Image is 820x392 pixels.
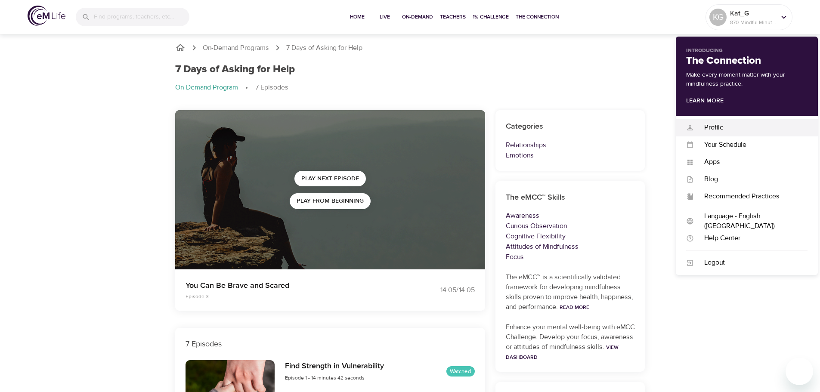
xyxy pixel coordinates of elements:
span: 1% Challenge [473,12,509,22]
h2: The Connection [686,55,808,67]
a: Read More [560,304,589,311]
p: Introducing [686,47,808,55]
p: The eMCC™ is a scientifically validated framework for developing mindfulness skills proven to imp... [506,272,635,312]
span: Home [347,12,368,22]
iframe: Button to launch messaging window [786,358,813,385]
p: Episode 3 [186,293,400,300]
span: The Connection [516,12,559,22]
h6: Categories [506,120,635,133]
button: Play from beginning [290,193,371,209]
div: Help Center [694,233,808,243]
p: You Can Be Brave and Scared [186,280,400,291]
p: Relationships [506,140,635,150]
p: 7 Episodes [186,338,475,350]
img: logo [28,6,65,26]
span: Teachers [440,12,466,22]
div: KG [709,9,727,26]
a: On-Demand Programs [203,43,269,53]
h6: Find Strength in Vulnerability [285,360,384,373]
p: On-Demand Program [175,83,238,93]
p: Emotions [506,150,635,161]
span: On-Demand [402,12,433,22]
div: Blog [694,174,808,184]
nav: breadcrumb [175,43,645,53]
p: Awareness [506,210,635,221]
h6: The eMCC™ Skills [506,191,635,204]
p: 7 Days of Asking for Help [286,43,362,53]
a: Learn More [686,97,724,105]
div: Profile [694,123,808,133]
span: Live [374,12,395,22]
p: Focus [506,252,635,262]
p: Cognitive Flexibility [506,231,635,241]
div: Apps [694,157,808,167]
p: Make every moment matter with your mindfulness practice. [686,71,808,89]
div: Your Schedule [694,140,808,150]
p: 870 Mindful Minutes [730,19,776,26]
p: Attitudes of Mindfulness [506,241,635,252]
span: Watched [446,367,475,376]
div: 14:05 / 14:05 [410,285,475,295]
button: Play Next Episode [294,171,366,187]
input: Find programs, teachers, etc... [94,8,189,26]
nav: breadcrumb [175,83,645,93]
a: View Dashboard [506,344,619,361]
h1: 7 Days of Asking for Help [175,63,295,76]
p: Enhance your mental well-being with eMCC Challenge. Develop your focus, awareness or attitudes of... [506,322,635,362]
span: Play Next Episode [301,173,359,184]
div: Language - English ([GEOGRAPHIC_DATA]) [694,211,808,231]
div: Recommended Practices [694,191,808,201]
p: Kat_G [730,8,776,19]
div: Logout [694,258,808,268]
span: Play from beginning [297,196,364,207]
p: 7 Episodes [255,83,288,93]
p: Curious Observation [506,221,635,231]
span: Episode 1 - 14 minutes 42 seconds [285,374,365,381]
